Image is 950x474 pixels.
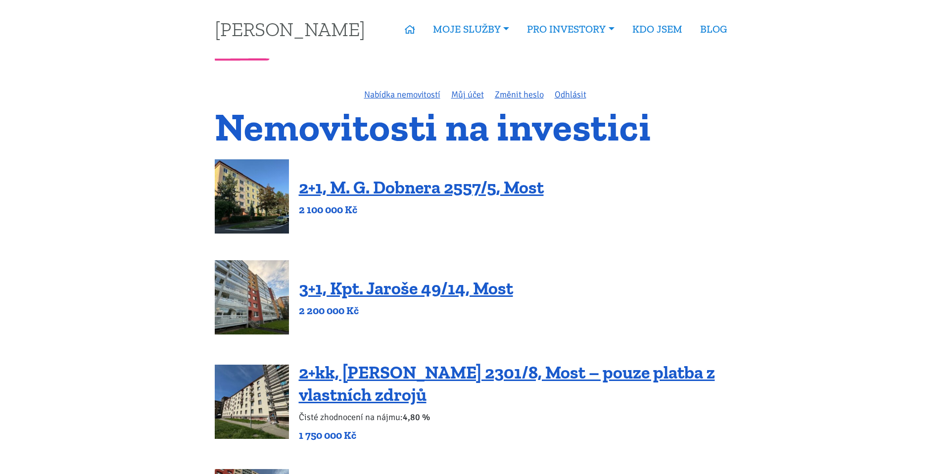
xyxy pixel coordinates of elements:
[299,278,513,299] a: 3+1, Kpt. Jaroše 49/14, Most
[299,177,544,198] a: 2+1, M. G. Dobnera 2557/5, Most
[299,304,513,318] p: 2 200 000 Kč
[299,362,715,405] a: 2+kk, [PERSON_NAME] 2301/8, Most – pouze platba z vlastních zdrojů
[691,18,736,41] a: BLOG
[518,18,623,41] a: PRO INVESTORY
[403,412,430,423] b: 4,80 %
[299,410,736,424] p: Čisté zhodnocení na nájmu:
[451,89,484,100] a: Můj účet
[623,18,691,41] a: KDO JSEM
[299,203,544,217] p: 2 100 000 Kč
[215,110,736,143] h1: Nemovitosti na investici
[495,89,544,100] a: Změnit heslo
[364,89,440,100] a: Nabídka nemovitostí
[555,89,586,100] a: Odhlásit
[424,18,518,41] a: MOJE SLUŽBY
[299,428,736,442] p: 1 750 000 Kč
[215,19,365,39] a: [PERSON_NAME]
